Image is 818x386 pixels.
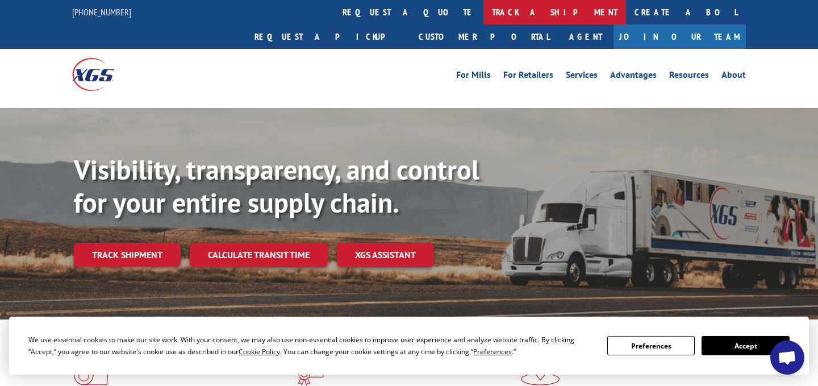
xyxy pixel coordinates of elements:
a: Track shipment [74,243,181,267]
a: Agent [558,24,613,49]
a: Join Our Team [613,24,746,49]
span: Cookie Policy [239,347,280,356]
a: Customer Portal [410,24,558,49]
button: Accept [702,336,789,355]
div: Open chat [770,341,804,375]
a: Resources [669,70,709,83]
b: Visibility, transparency, and control for your entire supply chain. [74,152,479,220]
div: We use essential cookies to make our site work. With your consent, we may also use non-essential ... [28,334,594,358]
div: Cookie Consent Prompt [9,317,809,375]
a: Services [566,70,598,83]
span: Preferences [473,347,512,356]
a: [PHONE_NUMBER] [72,6,131,18]
a: XGS ASSISTANT [337,243,434,267]
a: About [721,70,746,83]
a: Calculate transit time [190,243,328,267]
a: For Retailers [503,70,553,83]
a: For Mills [456,70,491,83]
button: Preferences [607,336,695,355]
a: Advantages [610,70,657,83]
a: Request a pickup [246,24,410,49]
